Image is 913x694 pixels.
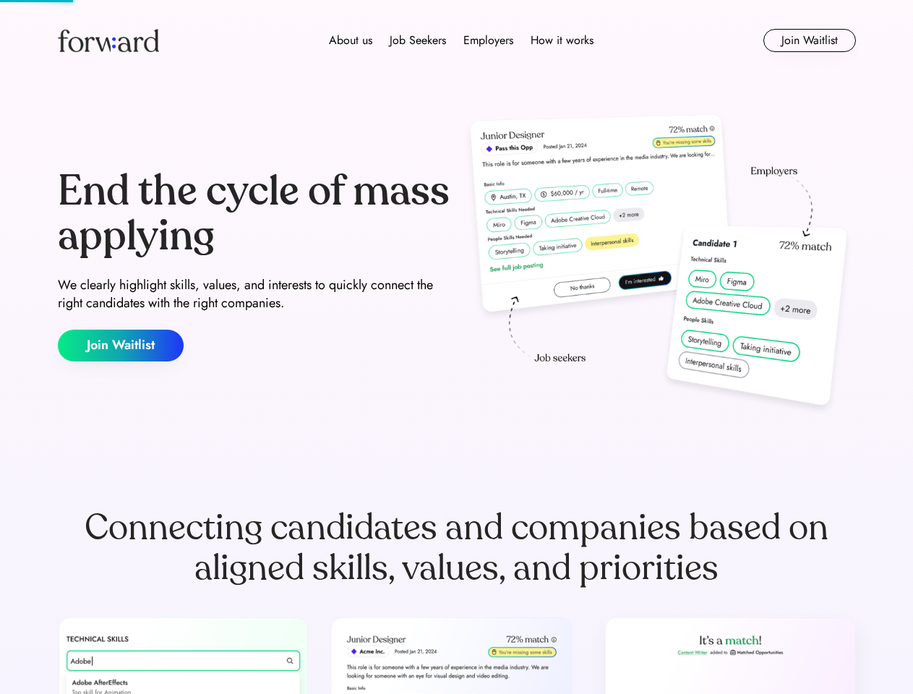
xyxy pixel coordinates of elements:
img: hero-image.png [463,110,856,421]
div: We clearly highlight skills, values, and interests to quickly connect the right candidates with t... [58,276,451,312]
button: Join Waitlist [763,29,856,52]
div: Employers [463,32,513,49]
div: About us [329,32,372,49]
div: Connecting candidates and companies based on aligned skills, values, and priorities [58,507,856,588]
img: Forward logo [58,29,159,52]
button: Join Waitlist [58,330,184,361]
div: Job Seekers [390,32,446,49]
div: End the cycle of mass applying [58,169,451,258]
div: How it works [531,32,593,49]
